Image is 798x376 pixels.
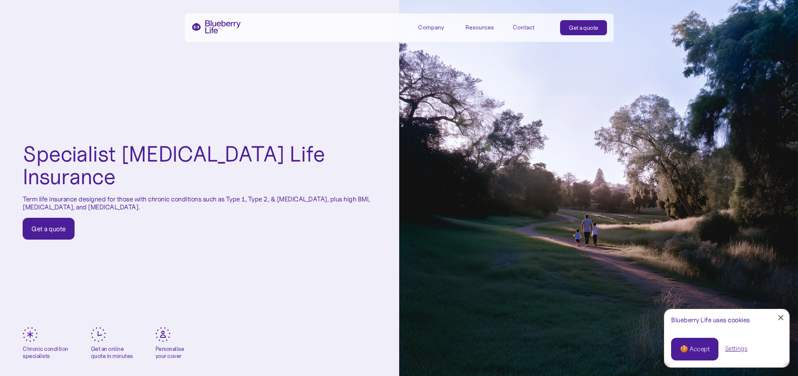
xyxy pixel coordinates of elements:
[671,316,783,324] div: Blueberry Life uses cookies
[680,345,710,354] div: 🍪 Accept
[91,345,133,360] div: Get an online quote in minutes
[31,225,66,233] div: Get a quote
[155,345,184,360] div: Personalise your cover
[725,345,747,353] a: Settings
[418,20,456,34] div: Company
[781,318,781,318] div: Close Cookie Popup
[513,20,550,34] a: Contact
[23,195,377,211] p: Term life insurance designed for those with chronic conditions such as Type 1, Type 2, & [MEDICAL...
[569,23,598,32] div: Get a quote
[418,24,444,31] div: Company
[465,20,503,34] div: Resources
[560,20,607,35] a: Get a quote
[191,20,241,34] a: home
[23,143,377,188] h1: Specialist [MEDICAL_DATA] Life Insurance
[465,24,494,31] div: Resources
[23,345,68,360] div: Chronic condition specialists
[772,309,789,326] a: Close Cookie Popup
[23,218,75,240] a: Get a quote
[671,338,718,360] a: 🍪 Accept
[513,24,535,31] div: Contact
